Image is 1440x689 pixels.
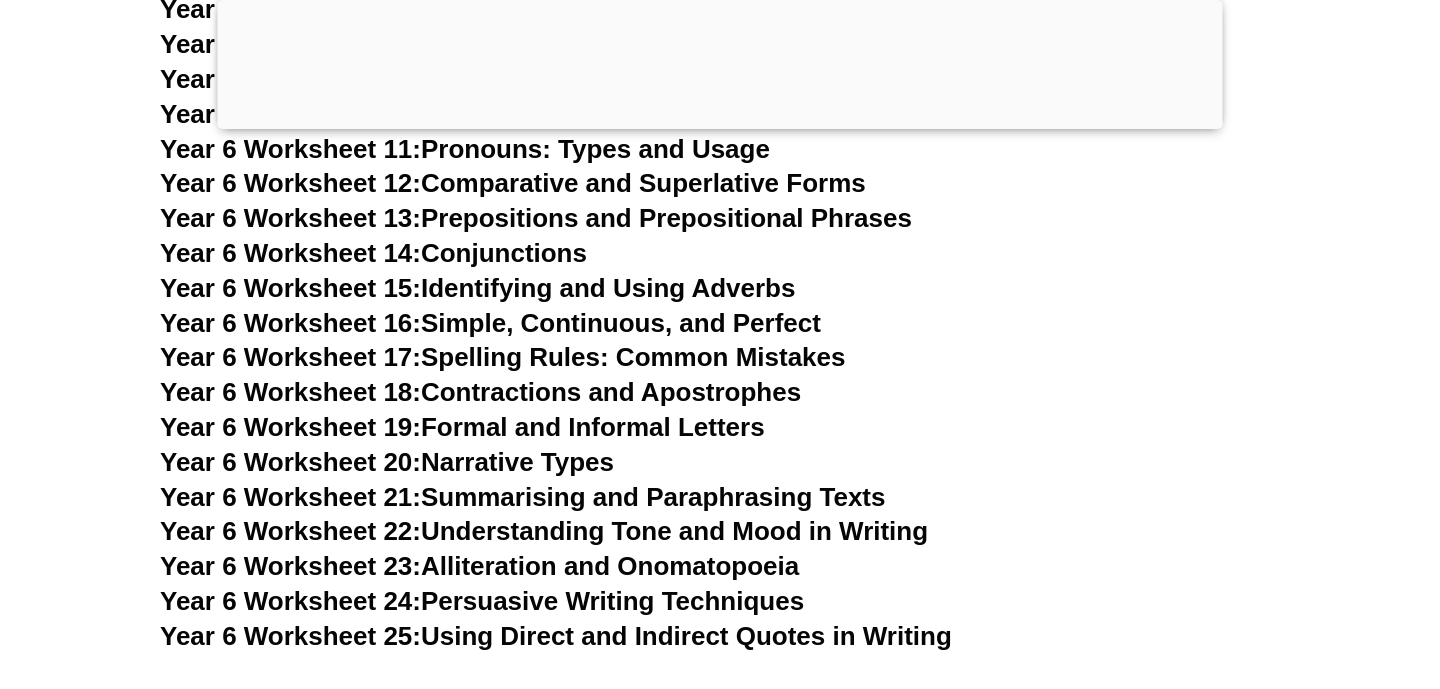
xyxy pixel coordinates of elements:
[160,29,741,59] a: Year 6 Worksheet 8:Idioms and Their Meanings
[160,99,421,129] span: Year 6 Worksheet 10:
[160,134,770,164] a: Year 6 Worksheet 11:Pronouns: Types and Usage
[160,586,804,616] a: Year 6 Worksheet 24:Persuasive Writing Techniques
[160,342,845,372] a: Year 6 Worksheet 17:Spelling Rules: Common Mistakes
[160,308,821,338] a: Year 6 Worksheet 16:Simple, Continuous, and Perfect
[1097,463,1440,689] iframe: Chat Widget
[160,168,866,198] a: Year 6 Worksheet 12:Comparative and Superlative Forms
[160,447,421,477] span: Year 6 Worksheet 20:
[160,168,421,198] span: Year 6 Worksheet 12:
[160,412,765,442] a: Year 6 Worksheet 19:Formal and Informal Letters
[160,412,421,442] span: Year 6 Worksheet 19:
[160,64,407,94] span: Year 6 Worksheet 9:
[160,621,421,651] span: Year 6 Worksheet 25:
[160,586,421,616] span: Year 6 Worksheet 24:
[160,273,795,303] a: Year 6 Worksheet 15:Identifying and Using Adverbs
[160,134,421,164] span: Year 6 Worksheet 11:
[160,64,851,94] a: Year 6 Worksheet 9:Complex and Compound Sentences
[160,308,421,338] span: Year 6 Worksheet 16:
[160,551,799,581] a: Year 6 Worksheet 23:Alliteration and Onomatopoeia
[160,621,952,651] a: Year 6 Worksheet 25:Using Direct and Indirect Quotes in Writing
[160,551,421,581] span: Year 6 Worksheet 23:
[160,29,407,59] span: Year 6 Worksheet 8:
[160,516,421,546] span: Year 6 Worksheet 22:
[160,447,614,477] a: Year 6 Worksheet 20:Narrative Types
[160,377,801,407] a: Year 6 Worksheet 18:Contractions and Apostrophes
[160,203,421,233] span: Year 6 Worksheet 13:
[160,238,587,268] a: Year 6 Worksheet 14:Conjunctions
[160,99,722,129] a: Year 6 Worksheet 10:Subject-Verb Agreement
[160,238,421,268] span: Year 6 Worksheet 14:
[160,273,421,303] span: Year 6 Worksheet 15:
[160,342,421,372] span: Year 6 Worksheet 17:
[160,482,421,512] span: Year 6 Worksheet 21:
[160,377,421,407] span: Year 6 Worksheet 18:
[160,516,928,546] a: Year 6 Worksheet 22:Understanding Tone and Mood in Writing
[160,482,885,512] a: Year 6 Worksheet 21:Summarising and Paraphrasing Texts
[160,203,912,233] a: Year 6 Worksheet 13:Prepositions and Prepositional Phrases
